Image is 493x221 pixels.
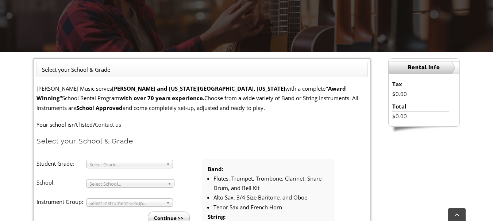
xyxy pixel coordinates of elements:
[213,202,329,212] li: Tenor Sax and French Horn
[208,213,226,220] strong: String:
[208,165,223,173] strong: Band:
[392,111,449,121] li: $0.00
[76,104,123,111] strong: School Approved
[213,174,329,193] li: Flutes, Trumpet, Trombone, Clarinet, Snare Drum, and Bell Kit
[36,197,86,206] label: Instrument Group:
[89,160,163,169] span: Select Grade...
[42,65,110,74] li: Select your School & Grade
[36,84,368,113] p: [PERSON_NAME] Music serves with a complete School Rental Program Choose from a wide variety of Ba...
[213,193,329,202] li: Alto Sax, 3/4 Size Baritone, and Oboe
[389,61,459,74] h2: Rental Info
[392,79,449,89] li: Tax
[36,120,368,129] p: Your school isn't listed?
[89,179,165,188] span: Select School...
[36,178,86,187] label: School:
[119,94,204,102] strong: with over 70 years experience.
[388,127,460,133] img: sidebar-footer.png
[36,159,86,168] label: Student Grade:
[89,199,163,208] span: Select Instrument Group...
[95,121,121,128] a: Contact us
[36,137,368,146] h2: Select your School & Grade
[392,102,449,111] li: Total
[112,85,285,92] strong: [PERSON_NAME] and [US_STATE][GEOGRAPHIC_DATA], [US_STATE]
[392,89,449,99] li: $0.00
